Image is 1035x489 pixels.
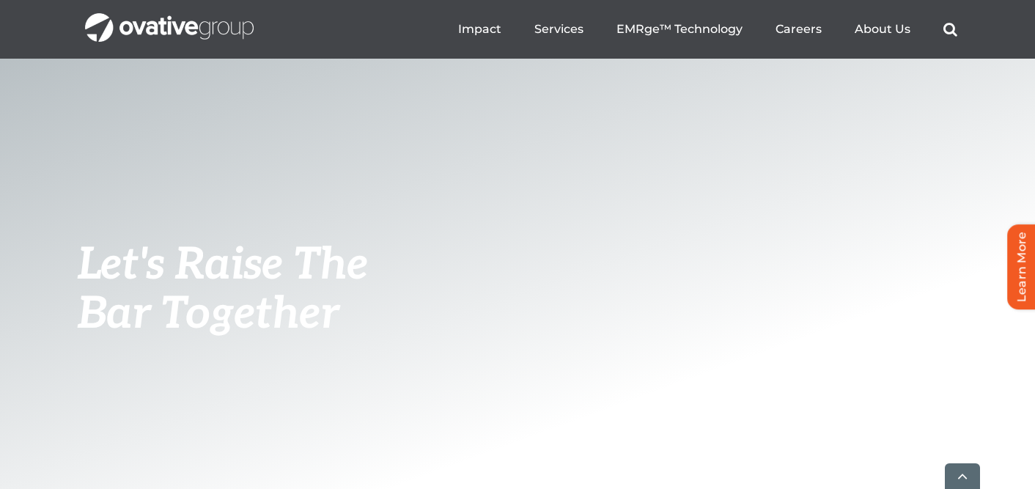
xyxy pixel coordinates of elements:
[943,22,957,37] a: Search
[85,12,254,26] a: OG_Full_horizontal_WHT
[78,288,339,341] span: Bar Together
[534,22,583,37] a: Services
[855,22,910,37] a: About Us
[776,22,822,37] a: Careers
[616,22,743,37] a: EMRge™ Technology
[458,22,501,37] a: Impact
[78,239,369,292] span: Let's Raise The
[458,6,957,53] nav: Menu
